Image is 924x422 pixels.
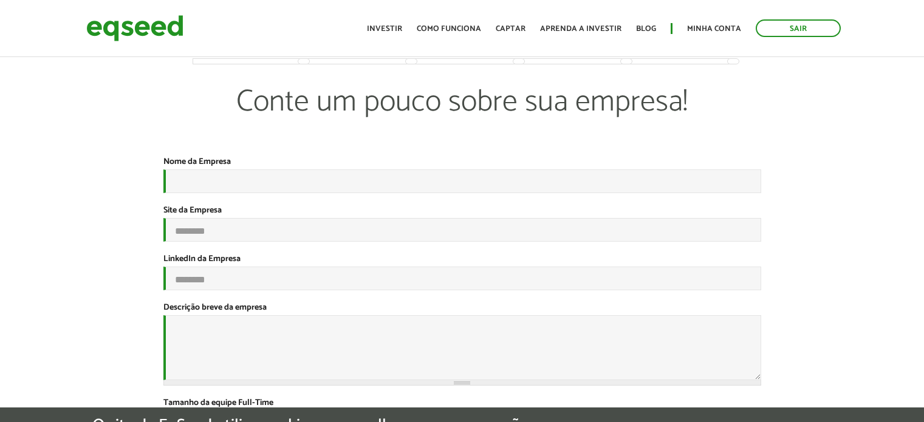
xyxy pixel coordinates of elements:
label: Descrição breve da empresa [163,304,267,312]
a: Investir [367,25,402,33]
label: Nome da Empresa [163,158,231,166]
a: Minha conta [687,25,741,33]
img: EqSeed [86,12,183,44]
a: Captar [496,25,525,33]
label: Tamanho da equipe Full-Time [163,399,273,407]
a: Como funciona [417,25,481,33]
a: Blog [636,25,656,33]
p: Conte um pouco sobre sua empresa! [193,84,731,157]
a: Sair [756,19,841,37]
label: Site da Empresa [163,206,222,215]
label: LinkedIn da Empresa [163,255,241,264]
a: Aprenda a investir [540,25,621,33]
